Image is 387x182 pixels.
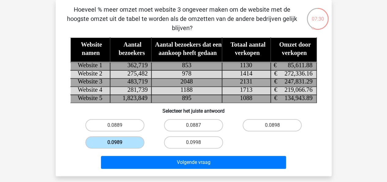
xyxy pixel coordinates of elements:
[279,41,311,48] tspan: Omzet door
[65,103,322,114] h6: Selecteer het juiste antwoord
[65,5,299,33] p: Hoeveel % meer omzet moet website 3 ongeveer maken om de website met de hoogste omzet uit de tabe...
[85,119,144,131] label: 0.0889
[274,70,277,77] tspan: €
[127,86,147,93] tspan: 281,739
[164,119,223,131] label: 0.0887
[78,78,102,85] tspan: Website 3
[127,62,147,68] tspan: 362,719
[118,49,145,56] tspan: bezoekers
[282,49,307,56] tspan: verkopen
[122,95,147,101] tspan: 1,823,849
[240,78,252,85] tspan: 2131
[182,95,192,101] tspan: 895
[78,86,102,93] tspan: Website 4
[274,86,277,93] tspan: €
[81,41,102,48] tspan: Website
[240,86,252,93] tspan: 1713
[285,86,313,93] tspan: 219,066.76
[78,62,102,68] tspan: Website 1
[274,62,277,68] tspan: €
[240,95,252,101] tspan: 1088
[127,78,147,85] tspan: 483,719
[182,62,192,68] tspan: 853
[180,78,193,85] tspan: 2048
[285,95,313,101] tspan: 134,943.89
[243,119,302,131] label: 0.0898
[123,41,141,48] tspan: Aantal
[127,70,147,77] tspan: 275,482
[78,70,102,77] tspan: Website 2
[235,49,260,56] tspan: verkopen
[164,136,223,149] label: 0.0998
[155,41,222,48] tspan: Aantal bezoekers dat een
[274,78,277,85] tspan: €
[285,78,313,85] tspan: 247,831.29
[285,70,313,77] tspan: 272,336.16
[274,95,277,101] tspan: €
[78,95,102,101] tspan: Website 5
[182,70,192,77] tspan: 978
[180,86,192,93] tspan: 1188
[240,70,252,77] tspan: 1414
[158,49,217,56] tspan: aankoop heeft gedaan
[82,49,100,56] tspan: namen
[288,62,312,68] tspan: 85,611.88
[240,62,252,68] tspan: 1130
[85,136,144,149] label: 0.0989
[306,7,329,23] div: 07:30
[230,41,266,48] tspan: Totaal aantal
[101,156,286,169] button: Volgende vraag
